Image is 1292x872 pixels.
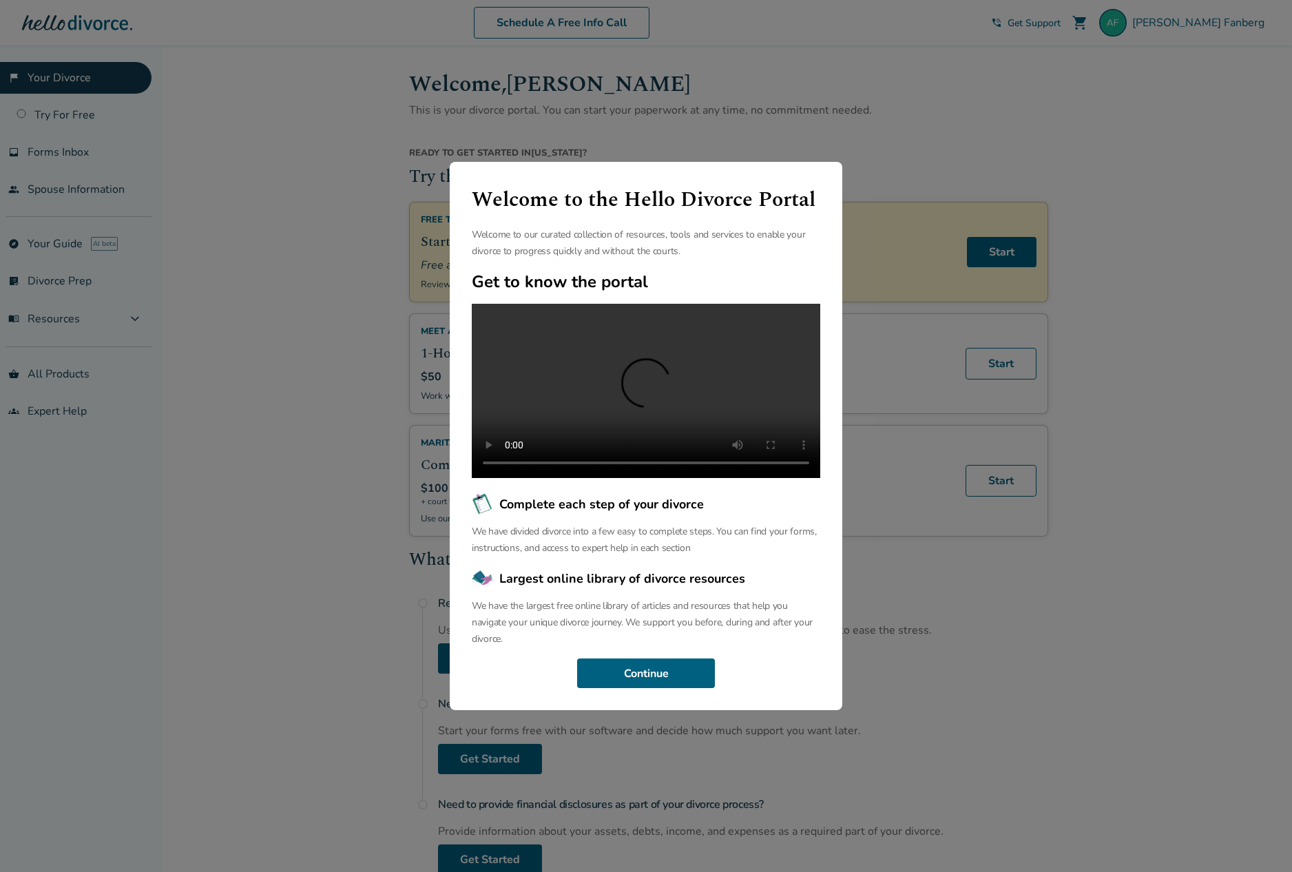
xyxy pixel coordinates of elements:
[472,184,820,216] h1: Welcome to the Hello Divorce Portal
[472,493,494,515] img: Complete each step of your divorce
[472,271,820,293] h2: Get to know the portal
[472,523,820,557] p: We have divided divorce into a few easy to complete steps. You can find your forms, instructions,...
[472,568,494,590] img: Largest online library of divorce resources
[499,570,745,588] span: Largest online library of divorce resources
[499,495,704,513] span: Complete each step of your divorce
[1223,806,1292,872] iframe: Chat Widget
[472,227,820,260] p: Welcome to our curated collection of resources, tools and services to enable your divorce to prog...
[577,658,715,689] button: Continue
[472,598,820,647] p: We have the largest free online library of articles and resources that help you navigate your uni...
